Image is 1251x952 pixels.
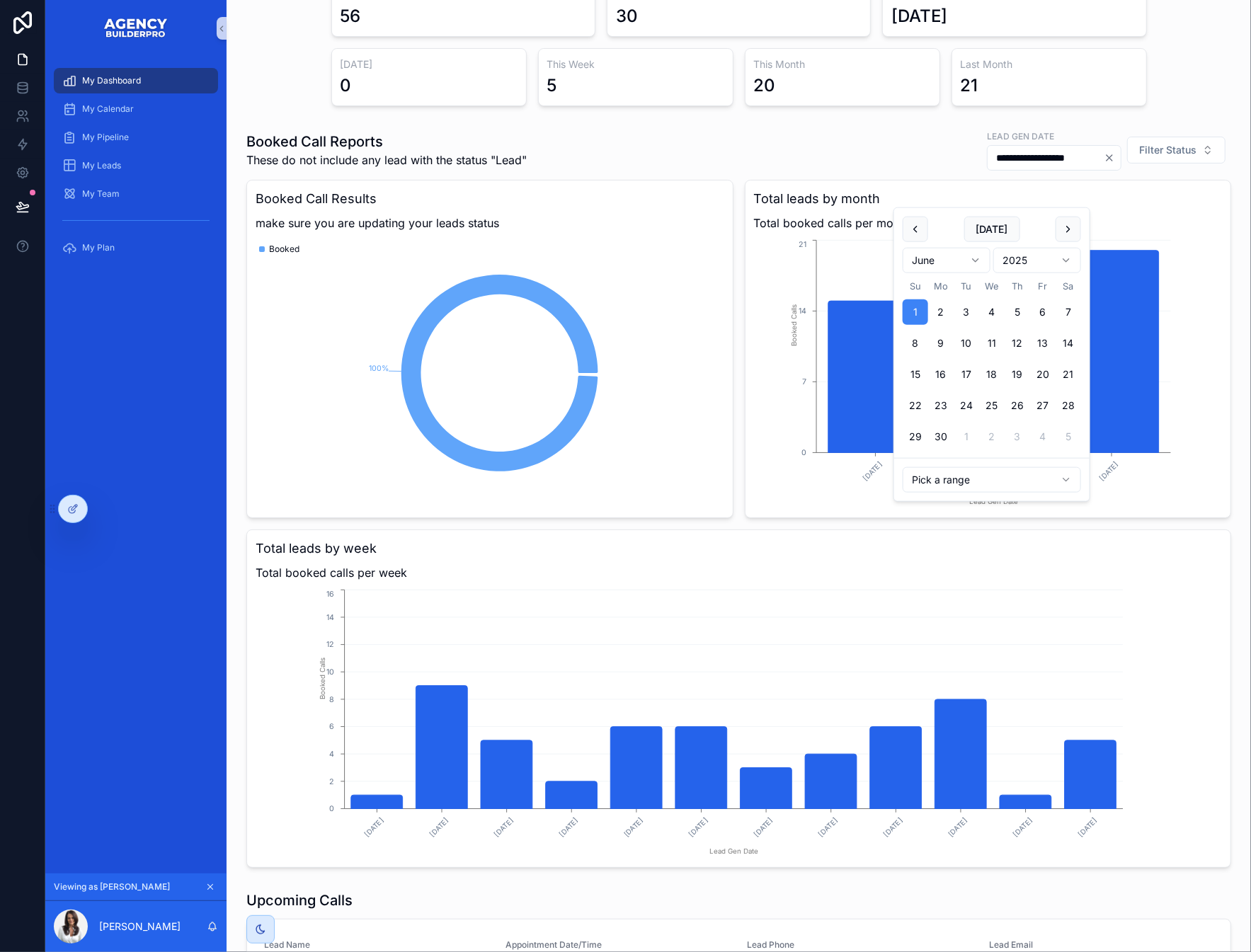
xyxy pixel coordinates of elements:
[54,68,218,93] a: My Dashboard
[558,816,580,838] text: [DATE]
[82,103,134,115] span: My Calendar
[1030,393,1056,418] button: Friday, June 27th, 2025
[329,722,334,731] tspan: 6
[754,237,1223,509] div: chart
[928,331,954,356] button: Monday, June 9th, 2025
[954,299,979,325] button: Tuesday, June 3rd, 2025
[616,5,638,28] div: 30
[987,130,1054,142] label: Lead Gen Date
[903,299,928,325] button: Sunday, June 1st, 2025, selected
[928,393,954,418] button: Monday, June 23rd, 2025
[622,816,644,838] text: [DATE]
[754,74,776,97] div: 20
[256,564,1222,581] span: Total booked calls per week
[1056,299,1081,325] button: Saturday, June 7th, 2025
[961,74,978,97] div: 21
[363,816,385,838] text: [DATE]
[861,460,883,482] text: [DATE]
[493,816,515,838] text: [DATE]
[82,75,141,86] span: My Dashboard
[82,160,121,171] span: My Leads
[1056,393,1081,418] button: Saturday, June 28th, 2025
[954,362,979,387] button: Tuesday, June 17th, 2025
[947,816,969,838] text: [DATE]
[505,939,730,951] span: Appointment Date/Time
[256,587,1222,859] div: chart
[1127,137,1226,164] button: Select Button
[428,816,450,838] text: [DATE]
[369,364,389,373] tspan: 100%
[547,57,724,71] h3: This Week
[903,424,928,449] button: Sunday, June 29th, 2025
[1005,279,1030,294] th: Thursday
[1005,424,1030,449] button: Thursday, July 3rd, 2025
[754,214,1223,231] span: Total booked calls per month
[799,240,806,249] tspan: 21
[928,424,954,449] button: Monday, June 30th, 2025
[1030,424,1056,449] button: Friday, July 4th, 2025
[99,919,181,934] p: [PERSON_NAME]
[1005,393,1030,418] button: Thursday, June 26th, 2025
[1005,362,1030,387] button: Thursday, June 19th, 2025
[246,151,527,168] span: These do not include any lead with the status "Lead"
[341,57,518,71] h3: [DATE]
[754,57,931,71] h3: This Month
[1097,460,1119,482] text: [DATE]
[903,279,1081,449] table: June 2025
[246,132,527,151] h1: Booked Call Reports
[1104,152,1121,164] button: Clear
[954,393,979,418] button: Tuesday, June 24th, 2025
[1030,299,1056,325] button: Friday, June 6th, 2025
[979,331,1005,356] button: Wednesday, June 11th, 2025
[82,188,120,200] span: My Team
[799,306,806,316] tspan: 14
[341,5,361,28] div: 56
[1030,362,1056,387] button: Friday, June 20th, 2025
[802,377,806,386] tspan: 7
[954,331,979,356] button: Tuesday, June 10th, 2025
[326,667,334,677] tspan: 10
[256,189,724,209] h3: Booked Call Results
[54,235,218,260] a: My Plan
[969,498,1017,506] tspan: Lead Gen Date
[979,299,1005,325] button: Wednesday, June 4th, 2025
[1005,331,1030,356] button: Thursday, June 12th, 2025
[256,214,724,231] span: make sure you are updating your leads status
[753,816,775,838] text: [DATE]
[790,304,798,346] tspan: Booked Calls
[319,658,326,699] tspan: Booked Calls
[979,424,1005,449] button: Wednesday, July 2nd, 2025
[964,217,1019,242] button: [DATE]
[1056,279,1081,294] th: Saturday
[903,393,928,418] button: Sunday, June 22nd, 2025
[979,279,1005,294] th: Wednesday
[329,695,334,704] tspan: 8
[903,331,928,356] button: Sunday, June 8th, 2025
[329,804,334,813] tspan: 0
[903,362,928,387] button: Sunday, June 15th, 2025
[961,57,1138,71] h3: Last Month
[326,613,334,622] tspan: 14
[1056,331,1081,356] button: Saturday, June 14th, 2025
[1030,331,1056,356] button: Friday, June 13th, 2025
[54,96,218,122] a: My Calendar
[256,237,724,509] div: chart
[754,189,1223,209] h3: Total leads by month
[54,125,218,150] a: My Pipeline
[326,590,334,599] tspan: 16
[82,242,115,253] span: My Plan
[817,816,839,838] text: [DATE]
[954,424,979,449] button: Tuesday, July 1st, 2025
[256,539,1222,558] h3: Total leads by week
[1056,424,1081,449] button: Saturday, July 5th, 2025
[801,448,806,457] tspan: 0
[989,939,1213,951] span: Lead Email
[928,279,954,294] th: Monday
[45,57,227,281] div: scrollable content
[82,132,129,143] span: My Pipeline
[687,816,709,838] text: [DATE]
[54,153,218,178] a: My Leads
[979,393,1005,418] button: Wednesday, June 25th, 2025
[928,299,954,325] button: Monday, June 2nd, 2025
[1139,143,1196,157] span: Filter Status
